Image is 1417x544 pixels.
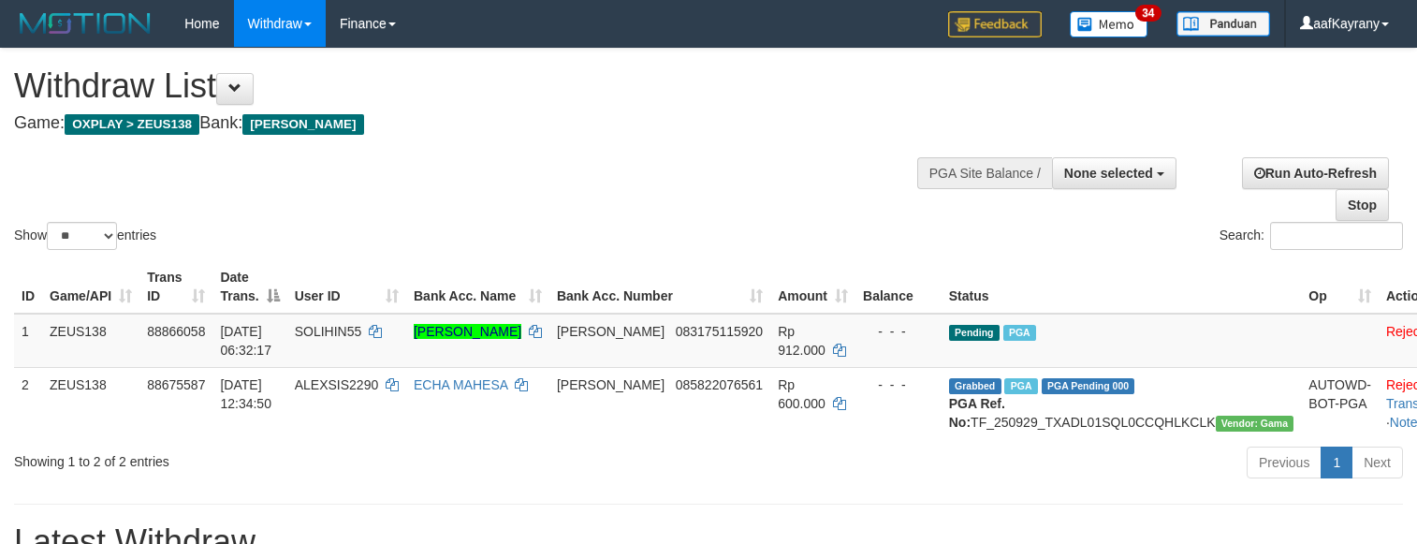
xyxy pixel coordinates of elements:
th: Amount: activate to sort column ascending [770,260,855,314]
div: - - - [863,375,934,394]
b: PGA Ref. No: [949,396,1005,430]
button: None selected [1052,157,1176,189]
a: Previous [1247,447,1322,478]
span: Rp 912.000 [778,324,825,358]
span: Marked by aafkaynarin [1003,325,1036,341]
a: Next [1351,447,1403,478]
span: [DATE] 12:34:50 [220,377,271,411]
span: 34 [1135,5,1161,22]
div: Showing 1 to 2 of 2 entries [14,445,577,471]
span: ALEXSIS2290 [295,377,379,392]
h1: Withdraw List [14,67,926,105]
span: [PERSON_NAME] [242,114,363,135]
td: ZEUS138 [42,314,139,368]
span: SOLIHIN55 [295,324,362,339]
th: Bank Acc. Number: activate to sort column ascending [549,260,770,314]
h4: Game: Bank: [14,114,926,133]
a: Stop [1336,189,1389,221]
th: ID [14,260,42,314]
span: Pending [949,325,1000,341]
span: [DATE] 06:32:17 [220,324,271,358]
a: ECHA MAHESA [414,377,507,392]
select: Showentries [47,222,117,250]
label: Show entries [14,222,156,250]
th: User ID: activate to sort column ascending [287,260,406,314]
th: Date Trans.: activate to sort column descending [212,260,286,314]
td: 2 [14,367,42,439]
span: Vendor URL: https://trx31.1velocity.biz [1216,416,1294,432]
a: 1 [1321,447,1352,478]
a: [PERSON_NAME] [414,324,521,339]
img: panduan.png [1176,11,1270,37]
td: 1 [14,314,42,368]
input: Search: [1270,222,1403,250]
span: Marked by aafpengsreynich [1004,378,1037,394]
td: AUTOWD-BOT-PGA [1301,367,1379,439]
span: Copy 085822076561 to clipboard [676,377,763,392]
img: Feedback.jpg [948,11,1042,37]
label: Search: [1220,222,1403,250]
th: Trans ID: activate to sort column ascending [139,260,212,314]
span: Rp 600.000 [778,377,825,411]
span: 88675587 [147,377,205,392]
span: [PERSON_NAME] [557,377,665,392]
td: ZEUS138 [42,367,139,439]
th: Game/API: activate to sort column ascending [42,260,139,314]
a: Run Auto-Refresh [1242,157,1389,189]
span: Copy 083175115920 to clipboard [676,324,763,339]
div: - - - [863,322,934,341]
span: 88866058 [147,324,205,339]
span: PGA Pending [1042,378,1135,394]
span: [PERSON_NAME] [557,324,665,339]
span: Grabbed [949,378,1001,394]
th: Balance [855,260,942,314]
div: PGA Site Balance / [917,157,1052,189]
span: None selected [1064,166,1153,181]
img: MOTION_logo.png [14,9,156,37]
th: Status [942,260,1302,314]
span: OXPLAY > ZEUS138 [65,114,199,135]
th: Op: activate to sort column ascending [1301,260,1379,314]
img: Button%20Memo.svg [1070,11,1148,37]
td: TF_250929_TXADL01SQL0CCQHLKCLK [942,367,1302,439]
th: Bank Acc. Name: activate to sort column ascending [406,260,549,314]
